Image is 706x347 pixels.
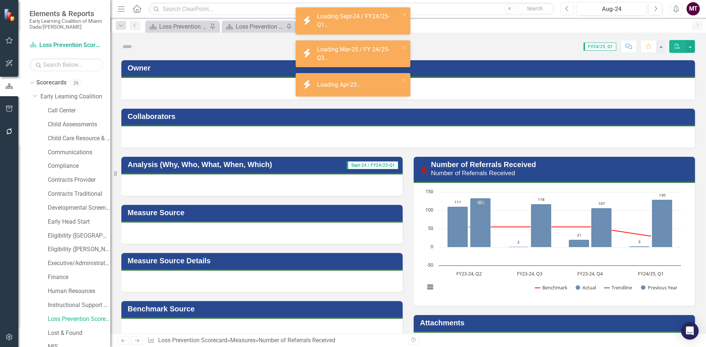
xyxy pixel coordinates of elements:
path: FY23-24, Q3, 118. Previous Year. [531,204,552,247]
small: Early Learning Coalition of Miami Dade/[PERSON_NAME] [29,18,103,30]
path: FY23-24, Q2, 111. Actual. [448,206,468,247]
h3: Attachments [420,319,691,327]
text: 21 [577,232,581,238]
path: FY24/25, Q1, 3. Actual. [629,246,650,247]
text: 134 [477,200,484,205]
a: Measures [230,337,256,344]
text: FY23-24, Q2 [456,270,482,277]
a: Child Care Resource & Referral (CCR&R) [48,134,110,143]
a: Eligibility ([PERSON_NAME]) [48,245,110,254]
h3: Collaborators [128,112,691,120]
a: Loss Prevention Attendance Monitoring Dashboard [147,22,208,31]
text: 100 [425,206,433,213]
button: Show Previous Year [641,284,678,291]
div: Loss Prevention Dashboard [236,22,284,31]
text: FY23-24, Q4 [577,270,603,277]
span: Sept-24 / FY24/25-Q1 [347,161,398,169]
span: FY24/25, Q1 [584,43,616,51]
a: Lost & Found [48,329,110,337]
a: Instructional Support Services [48,301,110,310]
text: 107 [598,201,605,206]
div: Loading Sept-24 / FY24/25-Q1... [317,12,400,29]
svg: Interactive chart [421,188,685,299]
button: close [402,76,407,84]
h3: Analysis (Why, Who, What, When, Which) [128,160,327,169]
button: Show Actual [575,284,596,291]
a: Contracts Traditional [48,190,110,198]
div: Chart. Highcharts interactive chart. [421,188,688,299]
a: Scorecards [36,79,67,87]
button: close [402,43,407,52]
a: Eligibility ([GEOGRAPHIC_DATA]) [48,232,110,240]
path: FY23-24, Q2, 134. Previous Year. [470,198,491,247]
a: Human Resources [48,287,110,296]
img: Below Plan [420,165,429,174]
a: Child Assessments [48,120,110,129]
text: 130 [659,192,666,198]
text: 2 [517,239,520,245]
span: Search [527,6,543,11]
button: Search [516,4,553,14]
path: FY23-24, Q4, 107. Previous Year. [591,208,612,247]
img: ClearPoint Strategy [4,8,17,21]
h3: Measure Source [128,209,399,217]
input: Search Below... [29,58,103,71]
a: Loss Prevention Scorecard [158,337,227,344]
text: FY24/25, Q1 [638,270,664,277]
a: Compliance [48,162,110,170]
text: 150 [425,188,433,195]
g: Previous Year, series 4 of 4. Bar series with 4 bars. [470,198,673,247]
small: Number of Referrals Received [431,170,515,177]
a: Call Center [48,106,110,115]
button: close [402,10,407,19]
button: View chart menu, Chart [425,282,435,292]
a: Loss Prevention Dashboard [224,22,284,31]
button: Show Benchmark [535,284,567,291]
text: 50 [428,225,433,231]
text: 111 [454,199,461,205]
div: Number of Referrals Received [258,337,335,344]
a: Finance [48,273,110,282]
div: » » [147,336,403,345]
a: Early Head Start [48,218,110,226]
a: Communications [48,148,110,157]
text: 0 [431,243,433,250]
div: Loading Apr-25... [317,81,363,89]
div: 26 [70,80,82,86]
a: Executive/Administrative [48,259,110,268]
input: Search ClearPoint... [149,3,555,15]
img: Not Defined [121,41,133,53]
div: Open Intercom Messenger [681,322,699,340]
button: Aug-24 [576,2,647,15]
div: Aug-24 [579,5,644,14]
a: Loss Prevention Scorecard [29,41,103,50]
a: Developmental Screening Compliance [48,204,110,212]
text: 3 [638,239,641,244]
path: FY24/25, Q1, 130. Previous Year. [652,199,673,247]
button: Show Trendline [604,284,632,291]
h3: Owner [128,64,691,72]
a: Loss Prevention Scorecard [48,315,110,323]
h3: Measure Source Details [128,257,399,265]
text: 118 [538,197,545,202]
div: Loading Mar-25 / FY 24/25-Q3... [317,46,400,62]
div: Loss Prevention Attendance Monitoring Dashboard [159,22,208,31]
path: FY23-24, Q4, 21. Actual. [569,239,589,247]
a: Number of Referrals Received [431,160,536,169]
text: -50 [427,261,433,268]
g: Actual, series 2 of 4. Bar series with 4 bars. [448,206,650,247]
span: Elements & Reports [29,9,103,18]
a: Early Learning Coalition [40,93,110,101]
text: FY23-24, Q3 [517,270,542,277]
button: MT [687,2,700,15]
h3: Benchmark Source [128,305,399,313]
a: Contracts Provider [48,176,110,184]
